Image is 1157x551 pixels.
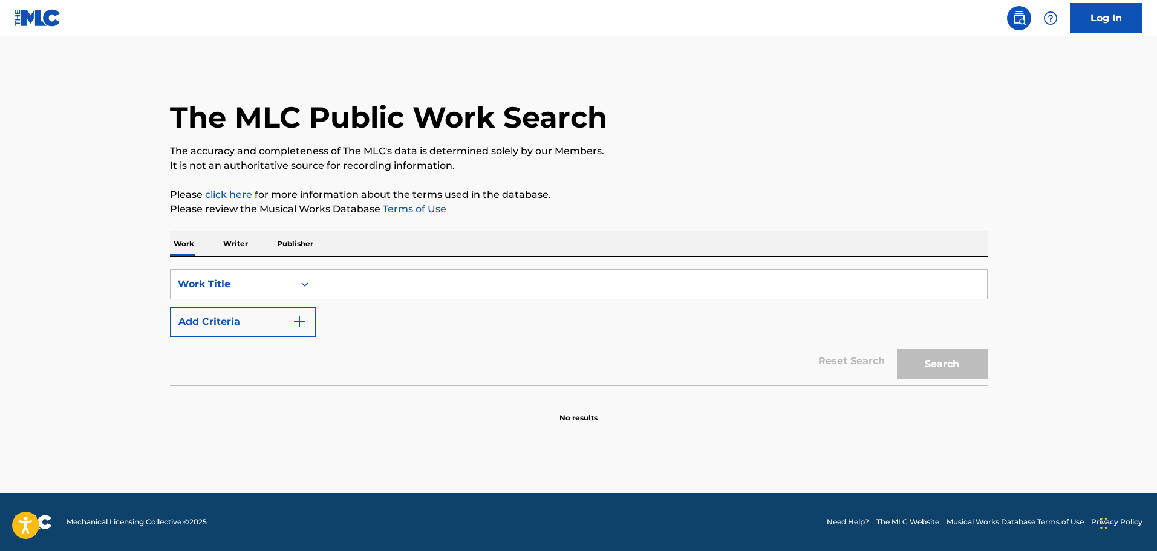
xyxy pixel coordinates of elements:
[178,277,287,292] div: Work Title
[947,517,1084,527] a: Musical Works Database Terms of Use
[170,202,988,217] p: Please review the Musical Works Database
[220,231,252,256] p: Writer
[827,517,869,527] a: Need Help?
[292,315,307,329] img: 9d2ae6d4665cec9f34b9.svg
[1038,6,1063,30] div: Help
[273,231,317,256] p: Publisher
[1043,11,1058,25] img: help
[15,515,52,529] img: logo
[380,203,446,215] a: Terms of Use
[15,9,61,27] img: MLC Logo
[559,398,598,423] p: No results
[1100,505,1107,541] div: Drag
[1012,11,1026,25] img: search
[1007,6,1031,30] a: Public Search
[170,307,316,337] button: Add Criteria
[67,517,207,527] span: Mechanical Licensing Collective © 2025
[170,158,988,173] p: It is not an authoritative source for recording information.
[1097,493,1157,551] iframe: Chat Widget
[205,189,252,200] a: click here
[170,187,988,202] p: Please for more information about the terms used in the database.
[1070,3,1142,33] a: Log In
[170,269,988,385] form: Search Form
[170,144,988,158] p: The accuracy and completeness of The MLC's data is determined solely by our Members.
[170,99,607,135] h1: The MLC Public Work Search
[170,231,198,256] p: Work
[1091,517,1142,527] a: Privacy Policy
[876,517,939,527] a: The MLC Website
